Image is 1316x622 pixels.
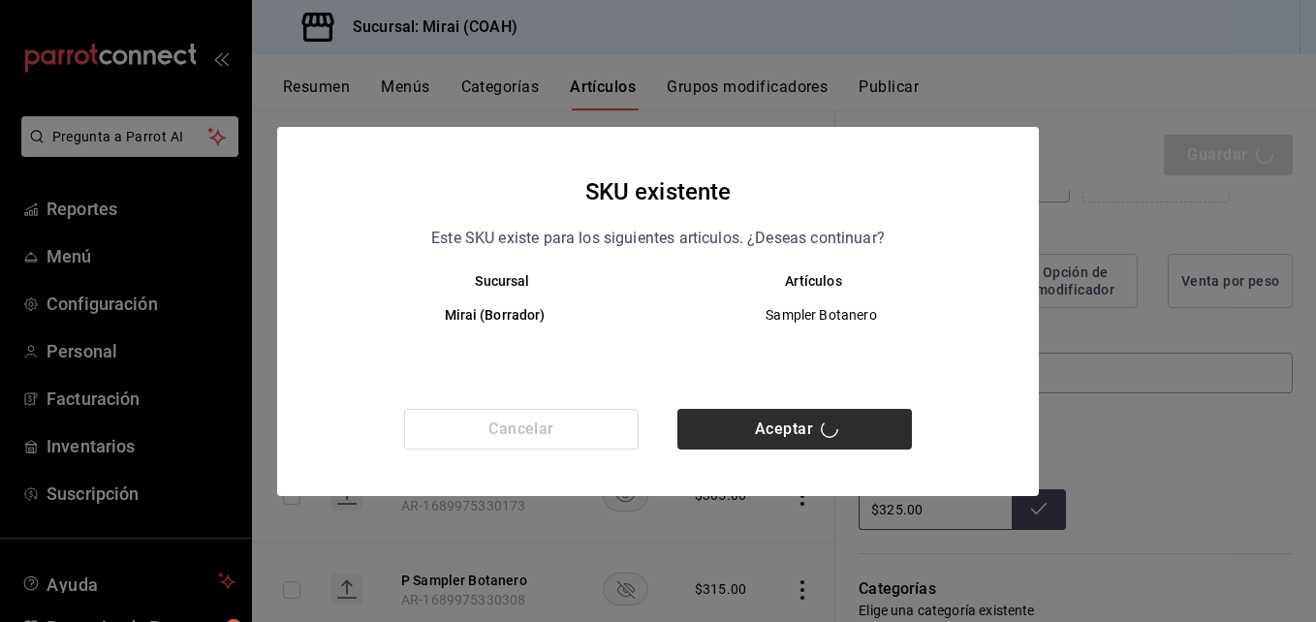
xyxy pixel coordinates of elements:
h4: SKU existente [585,173,732,210]
th: Artículos [658,273,1000,289]
p: Este SKU existe para los siguientes articulos. ¿Deseas continuar? [431,226,885,251]
span: Sampler Botanero [674,305,968,325]
h6: Mirai (Borrador) [347,305,642,327]
th: Sucursal [316,273,658,289]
